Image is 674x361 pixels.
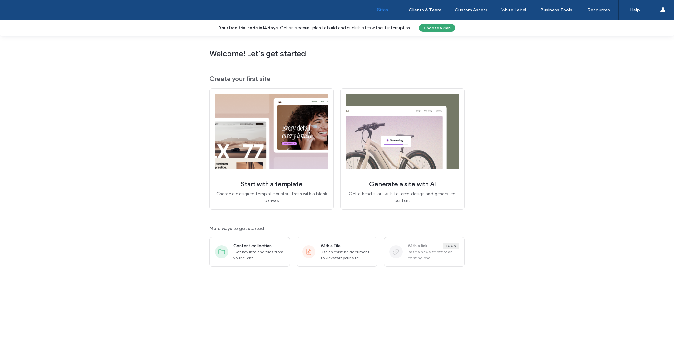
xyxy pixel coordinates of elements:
label: Help [630,7,640,13]
span: Base a new site off of an existing one [408,249,459,261]
span: Get an account plan to build and publish sites without interruption. [280,25,411,30]
div: Soon [443,243,459,249]
span: Get key info and files from your client [233,249,285,261]
img: quickStart1.png [215,94,328,169]
img: quickStart2.png [346,94,459,169]
div: With a FileUse an existing document to kickstart your site [297,237,377,267]
b: Your free trial ends in . [219,25,279,30]
label: Clients & Team [409,7,441,13]
span: Get a head start with tailored design and generated content [346,191,459,204]
span: Create your first site [209,74,465,83]
span: Generate a site with AI [369,180,436,188]
label: Resources [587,7,610,13]
span: With a link [408,243,427,249]
span: Start with a template [241,180,303,188]
span: With a File [321,243,341,249]
button: Choose a Plan [419,24,455,32]
span: Choose a designed template or start fresh with a blank canvas [215,191,328,204]
label: Custom Assets [455,7,487,13]
div: Start with a templateChoose a designed template or start fresh with a blank canvas [209,88,334,210]
b: 14 days [262,25,278,30]
div: Generate a site with AIGet a head start with tailored design and generated content [340,88,465,210]
div: Content collectionGet key info and files from your client [209,237,290,267]
label: Business Tools [540,7,572,13]
span: Use an existing document to kickstart your site [321,249,372,261]
label: Sites [377,7,388,13]
span: More ways to get started [209,225,465,232]
span: Welcome! Let's get started [209,49,465,59]
label: White Label [501,7,526,13]
div: With a linkSoonBase a new site off of an existing one [384,237,465,267]
span: Content collection [233,243,272,249]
